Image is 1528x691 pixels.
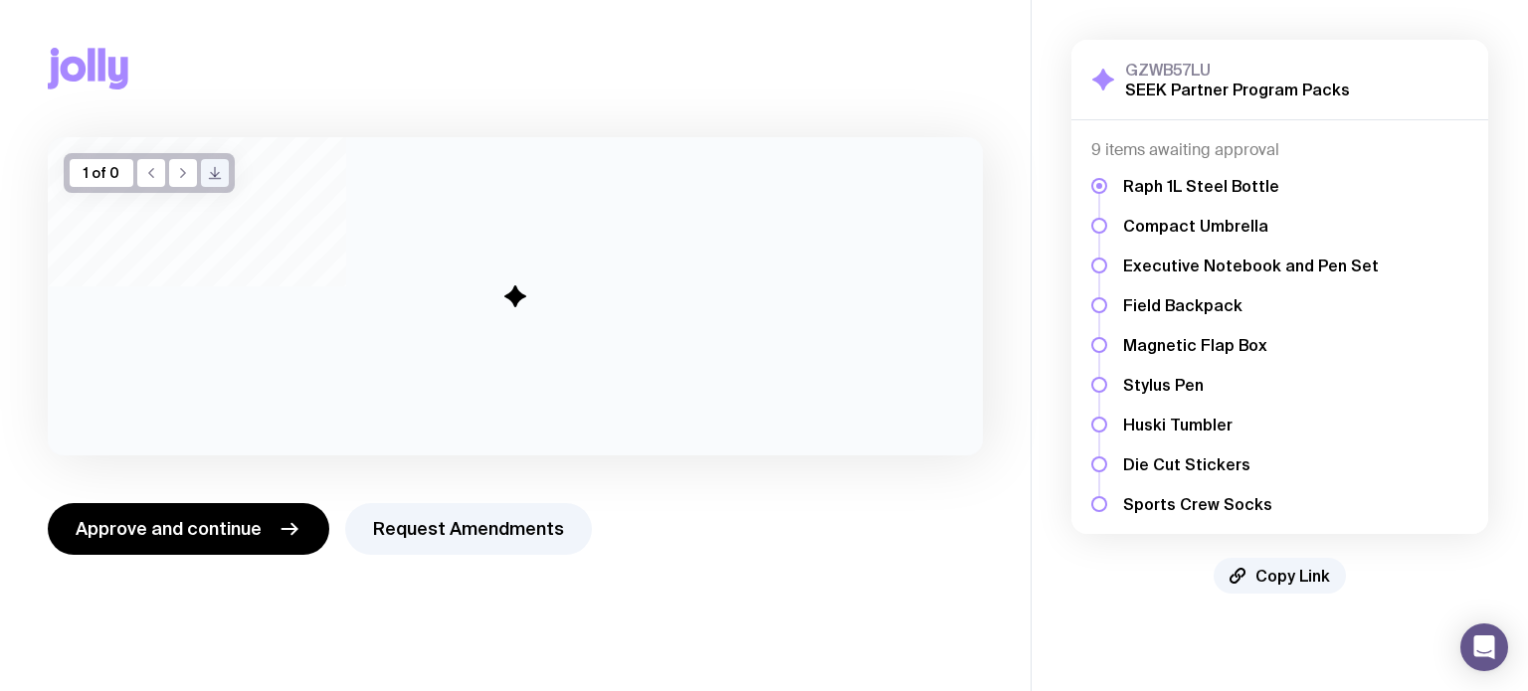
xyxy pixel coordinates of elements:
h5: Sports Crew Socks [1123,494,1379,514]
h3: GZWB57LU [1125,60,1350,80]
h5: Raph 1L Steel Bottle [1123,176,1379,196]
g: /> /> [210,168,221,179]
span: Approve and continue [76,517,262,541]
div: 1 of 0 [70,159,133,187]
button: Copy Link [1214,558,1346,594]
h2: SEEK Partner Program Packs [1125,80,1350,99]
h5: Huski Tumbler [1123,415,1379,434]
span: Copy Link [1255,566,1330,586]
h5: Field Backpack [1123,295,1379,315]
button: />/> [201,159,229,187]
button: Approve and continue [48,503,329,555]
h5: Stylus Pen [1123,375,1379,395]
button: Request Amendments [345,503,592,555]
h5: Die Cut Stickers [1123,454,1379,474]
div: Open Intercom Messenger [1460,623,1508,671]
h5: Executive Notebook and Pen Set [1123,256,1379,275]
h5: Magnetic Flap Box [1123,335,1379,355]
h4: 9 items awaiting approval [1091,140,1468,160]
h5: Compact Umbrella [1123,216,1379,236]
